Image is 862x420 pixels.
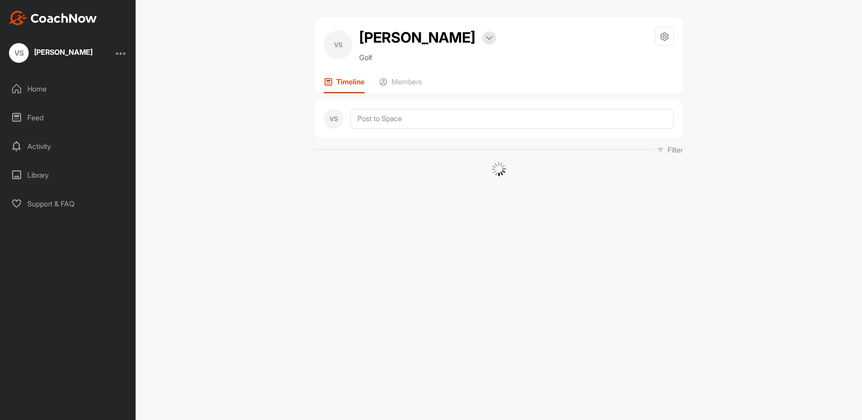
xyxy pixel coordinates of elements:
div: Feed [5,106,132,129]
p: Members [391,77,422,86]
div: VS [324,109,343,129]
div: Activity [5,135,132,157]
p: Filter [668,144,683,155]
img: arrow-down [486,36,493,40]
p: Timeline [336,77,365,86]
div: [PERSON_NAME] [34,48,92,56]
img: G6gVgL6ErOh57ABN0eRmCEwV0I4iEi4d8EwaPGI0tHgoAbU4EAHFLEQAh+QQFCgALACwIAA4AGAASAAAEbHDJSesaOCdk+8xg... [492,162,506,176]
p: Golf [359,52,496,63]
div: VS [9,43,29,63]
h2: [PERSON_NAME] [359,27,475,48]
div: Support & FAQ [5,192,132,215]
div: Home [5,78,132,100]
img: CoachNow [9,11,97,25]
div: VS [324,31,352,59]
div: Library [5,164,132,186]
